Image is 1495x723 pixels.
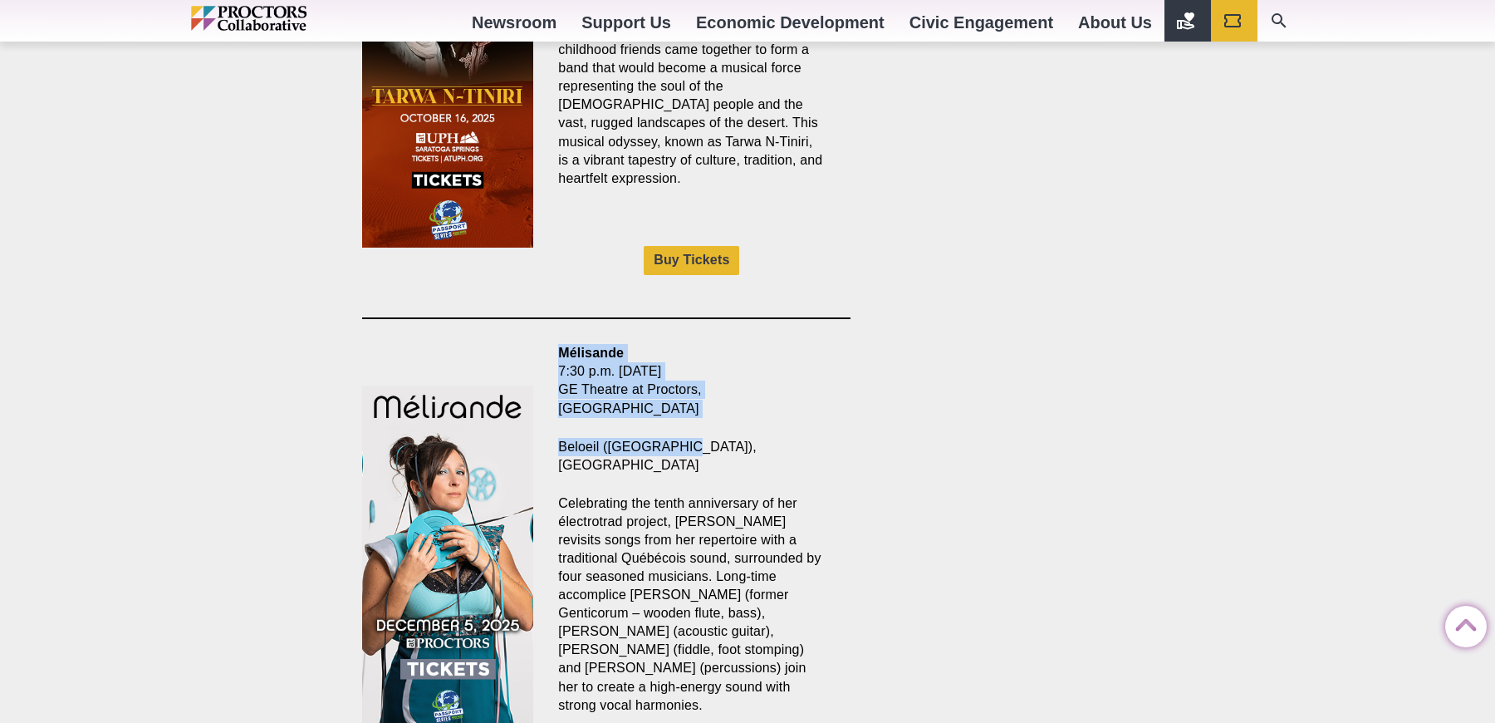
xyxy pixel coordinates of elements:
[558,346,624,360] strong: Mélisande
[1445,607,1478,640] a: Back to Top
[191,6,378,31] img: Proctors logo
[558,344,825,417] p: 7:30 p.m. [DATE] GE Theatre at Proctors, [GEOGRAPHIC_DATA]
[644,246,739,275] a: Buy Tickets
[558,494,825,715] p: Celebrating the tenth anniversary of her électrotrad project, [PERSON_NAME] revisits songs from h...
[558,438,825,475] p: Beloeil ([GEOGRAPHIC_DATA]), [GEOGRAPHIC_DATA]
[558,4,825,188] p: In [DATE], a remarkable journey began in the heart of [GEOGRAPHIC_DATA], as childhood friends cam...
